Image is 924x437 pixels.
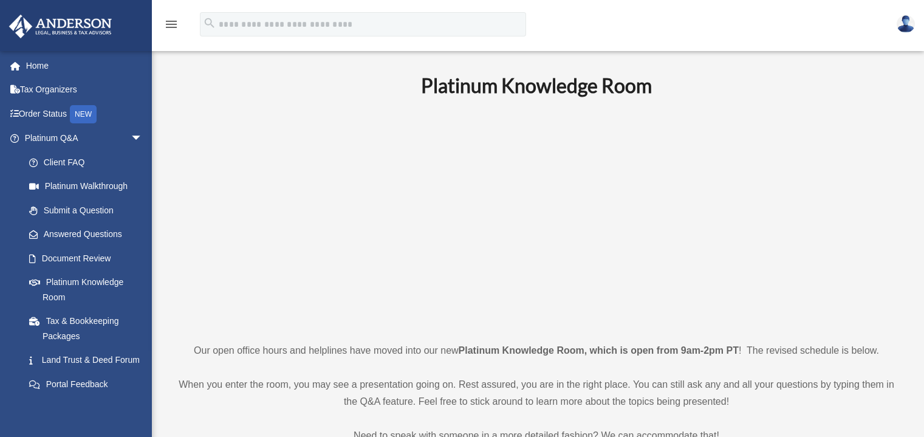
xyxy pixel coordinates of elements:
[459,345,739,356] strong: Platinum Knowledge Room, which is open from 9am-2pm PT
[173,376,900,410] p: When you enter the room, you may see a presentation going on. Rest assured, you are in the right ...
[354,114,719,320] iframe: 231110_Toby_KnowledgeRoom
[131,396,155,421] span: arrow_drop_down
[17,246,161,270] a: Document Review
[203,16,216,30] i: search
[5,15,115,38] img: Anderson Advisors Platinum Portal
[9,126,161,151] a: Platinum Q&Aarrow_drop_down
[17,348,161,373] a: Land Trust & Deed Forum
[17,222,161,247] a: Answered Questions
[9,102,161,126] a: Order StatusNEW
[897,15,915,33] img: User Pic
[17,150,161,174] a: Client FAQ
[173,342,900,359] p: Our open office hours and helplines have moved into our new ! The revised schedule is below.
[17,198,161,222] a: Submit a Question
[164,17,179,32] i: menu
[17,270,155,309] a: Platinum Knowledge Room
[17,174,161,199] a: Platinum Walkthrough
[9,53,161,78] a: Home
[17,309,161,348] a: Tax & Bookkeeping Packages
[421,74,652,97] b: Platinum Knowledge Room
[17,372,161,396] a: Portal Feedback
[164,21,179,32] a: menu
[70,105,97,123] div: NEW
[9,396,161,421] a: Digital Productsarrow_drop_down
[131,126,155,151] span: arrow_drop_down
[9,78,161,102] a: Tax Organizers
